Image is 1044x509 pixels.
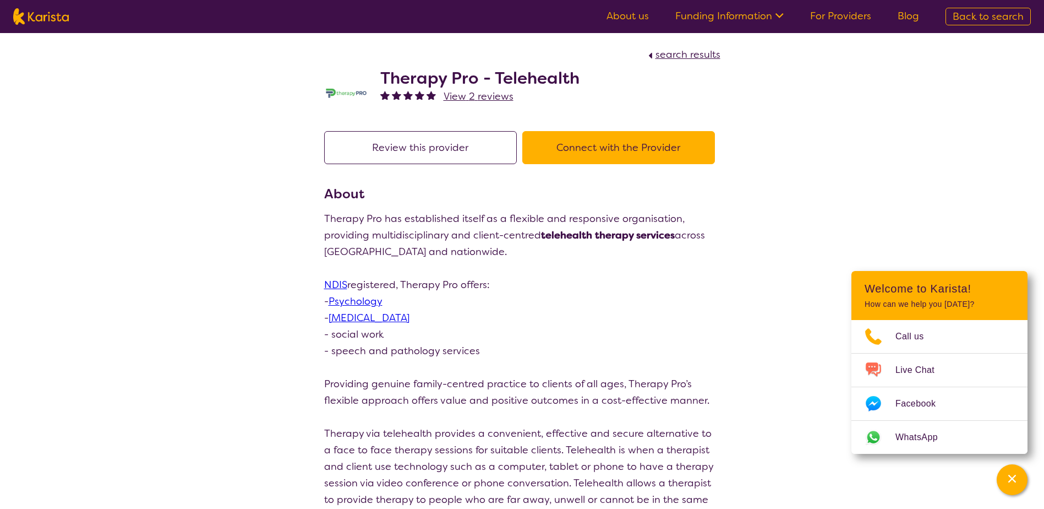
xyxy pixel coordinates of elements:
h2: Welcome to Karista! [865,282,1014,295]
img: fullstar [403,90,413,100]
img: fullstar [392,90,401,100]
a: Review this provider [324,141,522,154]
span: View 2 reviews [444,90,513,103]
a: Connect with the Provider [522,141,720,154]
strong: telehealth therapy services [541,229,675,242]
span: search results [655,48,720,61]
a: View 2 reviews [444,88,513,105]
button: Channel Menu [997,464,1027,495]
a: [MEDICAL_DATA] [329,311,409,324]
div: Channel Menu [851,271,1027,454]
p: - [324,293,720,310]
p: - social work [324,326,720,343]
p: Providing genuine family-centred practice to clients of all ages, Therapy Pro’s flexible approach... [324,376,720,409]
a: Web link opens in a new tab. [851,421,1027,454]
a: Blog [898,9,919,23]
h3: About [324,184,720,204]
img: fullstar [427,90,436,100]
img: fullstar [415,90,424,100]
a: About us [606,9,649,23]
a: search results [646,48,720,61]
span: Facebook [895,396,949,412]
a: For Providers [810,9,871,23]
p: Therapy Pro has established itself as a flexible and responsive organisation, providing multidisc... [324,210,720,260]
span: Live Chat [895,362,948,378]
span: WhatsApp [895,429,951,446]
button: Review this provider [324,131,517,164]
img: fullstar [380,90,390,100]
h2: Therapy Pro - Telehealth [380,68,580,88]
span: Back to search [953,10,1024,23]
ul: Choose channel [851,320,1027,454]
p: How can we help you [DATE]? [865,300,1014,309]
a: Funding Information [675,9,784,23]
span: Call us [895,328,937,345]
button: Connect with the Provider [522,131,715,164]
a: Psychology [329,295,382,308]
p: registered, Therapy Pro offers: [324,277,720,293]
a: NDIS [324,278,347,291]
a: Back to search [945,8,1031,25]
p: - [324,310,720,326]
p: - speech and pathology services [324,343,720,359]
img: Karista logo [13,8,69,25]
img: lehxprcbtunjcwin5sb4.jpg [324,87,368,99]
